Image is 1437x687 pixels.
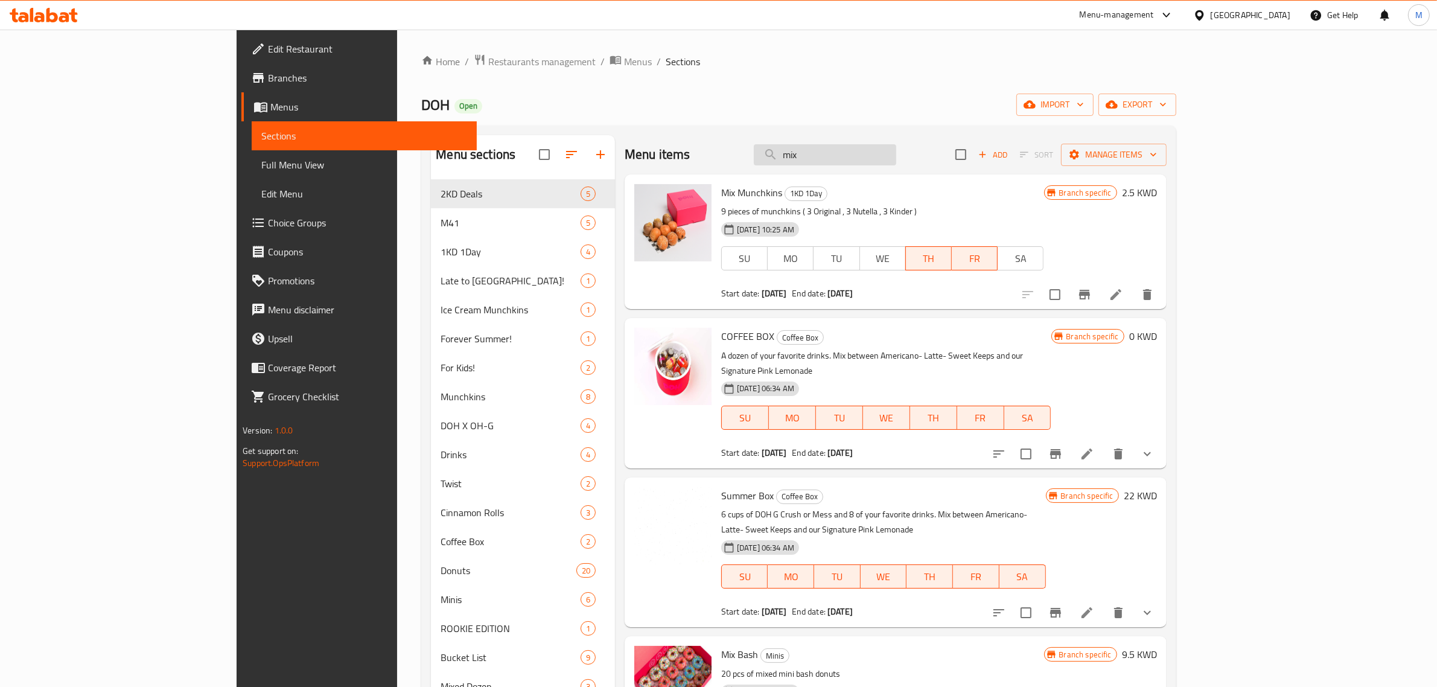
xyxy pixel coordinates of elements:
span: 1 [581,304,595,316]
div: items [581,244,596,259]
span: 2KD Deals [441,187,580,201]
img: Mix Munchkins [634,184,712,261]
button: SU [721,406,769,430]
span: FR [962,409,999,427]
a: Branches [241,63,477,92]
span: SU [727,409,764,427]
div: DOH X OH-G4 [431,411,615,440]
span: Edit Menu [261,187,467,201]
span: 4 [581,420,595,432]
div: 1KD 1Day [441,244,580,259]
a: Coverage Report [241,353,477,382]
span: Promotions [268,273,467,288]
span: TU [818,250,855,267]
div: Munchkins [441,389,580,404]
div: Bucket List [441,650,580,665]
li: / [601,54,605,69]
span: Upsell [268,331,467,346]
div: ROOKIE EDITION1 [431,614,615,643]
a: Sections [252,121,477,150]
button: Add [973,145,1012,164]
span: SA [1004,568,1041,586]
div: Minis [760,648,789,663]
span: 20 [577,565,595,577]
p: 20 pcs of mixed mini bash donuts [721,666,1044,682]
div: items [581,476,596,491]
span: MO [773,568,809,586]
div: items [581,650,596,665]
span: TU [819,568,856,586]
span: Late to [GEOGRAPHIC_DATA]! [441,273,580,288]
img: COFFEE BOX [634,328,712,405]
button: TH [905,246,952,270]
span: For Kids! [441,360,580,375]
span: Minis [761,649,789,663]
span: [DATE] 10:25 AM [732,224,799,235]
div: For Kids!2 [431,353,615,382]
a: Upsell [241,324,477,353]
span: M [1415,8,1423,22]
a: Full Menu View [252,150,477,179]
button: FR [953,564,999,589]
span: 1KD 1Day [785,187,827,200]
b: [DATE] [827,286,853,301]
span: M41 [441,216,580,230]
span: Branch specific [1054,649,1117,660]
button: SA [999,564,1046,589]
nav: breadcrumb [421,54,1176,69]
div: Drinks [441,447,580,462]
button: show more [1133,598,1162,627]
div: Coffee Box [441,534,580,549]
span: export [1108,97,1167,112]
a: Coupons [241,237,477,266]
div: 1KD 1Day4 [431,237,615,266]
a: Restaurants management [474,54,596,69]
button: TH [910,406,957,430]
div: Donuts20 [431,556,615,585]
span: SA [1002,250,1039,267]
button: FR [952,246,998,270]
span: Coffee Box [777,490,823,503]
button: WE [863,406,910,430]
div: items [581,360,596,375]
span: Sort sections [557,140,586,169]
span: 1 [581,333,595,345]
div: items [581,621,596,636]
button: delete [1104,598,1133,627]
span: 6 [581,594,595,606]
div: Twist [441,476,580,491]
span: Select to update [1013,600,1039,625]
div: M415 [431,208,615,237]
a: Choice Groups [241,208,477,237]
a: Promotions [241,266,477,295]
span: TH [915,409,952,427]
div: items [581,505,596,520]
div: Munchkins8 [431,382,615,411]
span: WE [868,409,905,427]
span: Start date: [721,604,760,619]
span: SA [1009,409,1047,427]
span: Select to update [1013,441,1039,467]
a: Menu disclaimer [241,295,477,324]
span: Ice Cream Munchkins [441,302,580,317]
span: Edit Restaurant [268,42,467,56]
span: Menu disclaimer [268,302,467,317]
span: SU [727,568,763,586]
button: WE [861,564,907,589]
h6: 9.5 KWD [1122,646,1157,663]
p: 6 cups of DOH G Crush or Mess and 8 of your favorite drinks. Mix between Americano- Latte- Sweet ... [721,507,1046,537]
span: End date: [792,445,826,461]
b: [DATE] [762,445,787,461]
span: 9 [581,652,595,663]
h6: 0 KWD [1129,328,1157,345]
div: items [581,216,596,230]
div: Drinks4 [431,440,615,469]
img: Summer Box [634,487,712,564]
button: Add section [586,140,615,169]
a: Support.OpsPlatform [243,455,319,471]
div: Minis6 [431,585,615,614]
h6: 2.5 KWD [1122,184,1157,201]
div: Twist2 [431,469,615,498]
